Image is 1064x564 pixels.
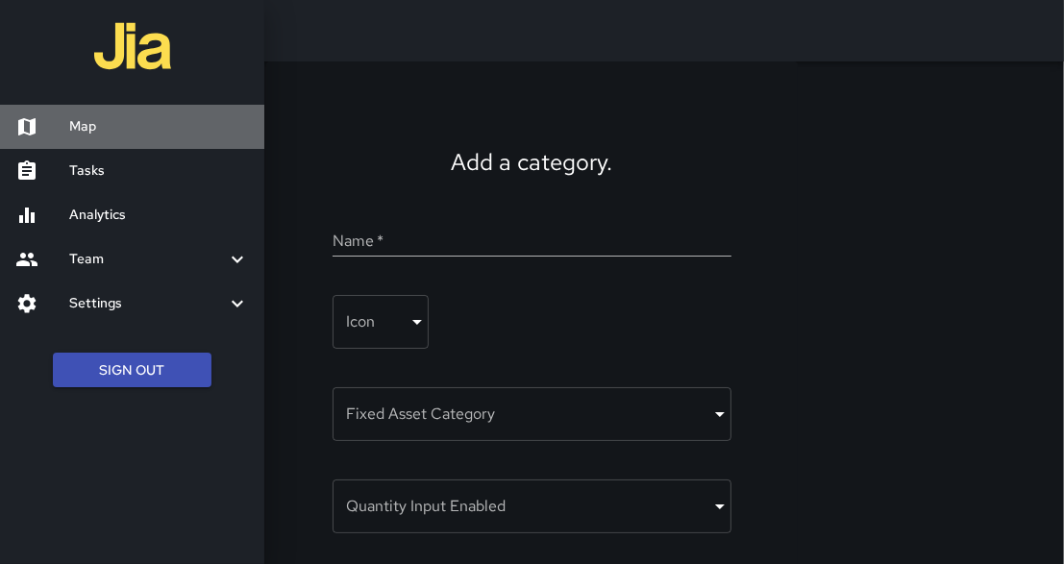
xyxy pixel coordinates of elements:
[69,116,249,137] h6: Map
[53,353,211,388] button: Sign Out
[69,249,226,270] h6: Team
[69,293,226,314] h6: Settings
[69,205,249,226] h6: Analytics
[94,8,171,85] img: jia-logo
[69,160,249,182] h6: Tasks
